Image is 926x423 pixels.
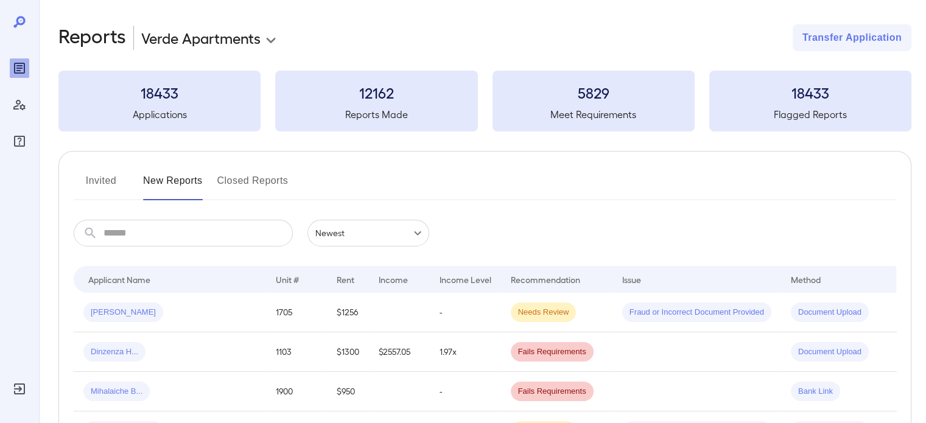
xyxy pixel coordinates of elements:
h3: 18433 [709,83,911,102]
span: Fraud or Incorrect Document Provided [622,307,771,318]
div: Applicant Name [88,272,150,287]
div: Reports [10,58,29,78]
span: Fails Requirements [511,386,594,397]
div: Manage Users [10,95,29,114]
div: Method [791,272,821,287]
span: Mihalaiche B... [83,386,150,397]
td: $2557.05 [369,332,430,372]
td: $1256 [327,293,369,332]
h3: 5829 [493,83,695,102]
button: Invited [74,171,128,200]
td: $950 [327,372,369,411]
p: Verde Apartments [141,28,261,47]
td: - [430,293,501,332]
td: $1300 [327,332,369,372]
span: [PERSON_NAME] [83,307,163,318]
div: Issue [622,272,642,287]
summary: 18433Applications12162Reports Made5829Meet Requirements18433Flagged Reports [58,71,911,131]
h5: Flagged Reports [709,107,911,122]
div: Newest [307,220,429,246]
div: FAQ [10,131,29,151]
span: Document Upload [791,346,869,358]
div: Recommendation [511,272,580,287]
h3: 18433 [58,83,261,102]
td: 1900 [266,372,327,411]
button: Closed Reports [217,171,289,200]
div: Rent [337,272,356,287]
button: New Reports [143,171,203,200]
td: 1.97x [430,332,501,372]
td: 1103 [266,332,327,372]
td: - [430,372,501,411]
div: Income [379,272,408,287]
span: Bank Link [791,386,840,397]
h2: Reports [58,24,126,51]
div: Unit # [276,272,299,287]
button: Transfer Application [793,24,911,51]
h3: 12162 [275,83,477,102]
span: Needs Review [511,307,577,318]
h5: Reports Made [275,107,477,122]
h5: Meet Requirements [493,107,695,122]
span: Fails Requirements [511,346,594,358]
td: 1705 [266,293,327,332]
div: Log Out [10,379,29,399]
span: Dinzenza H... [83,346,146,358]
h5: Applications [58,107,261,122]
span: Document Upload [791,307,869,318]
div: Income Level [440,272,491,287]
